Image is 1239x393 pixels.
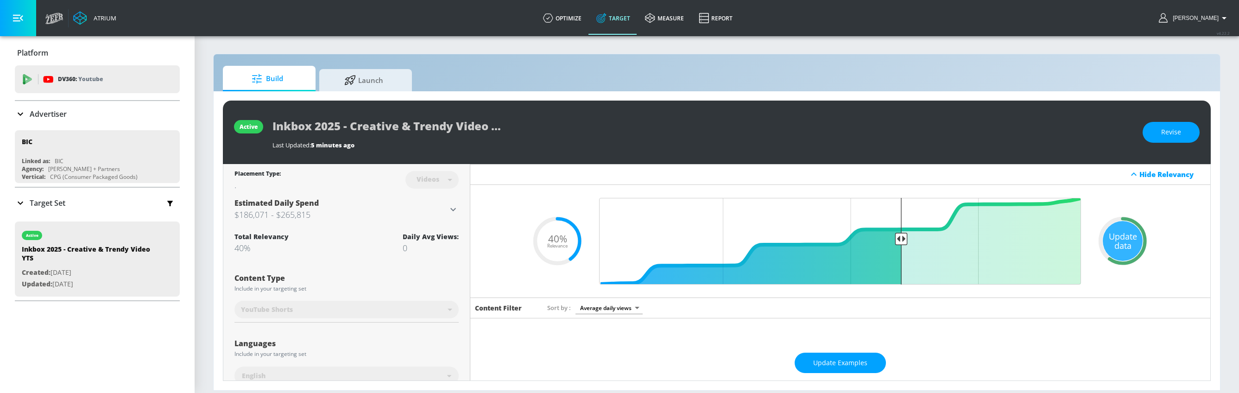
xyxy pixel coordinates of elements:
div: Videos [412,175,444,183]
div: English [234,367,459,385]
span: Created: [22,268,51,277]
div: Include in your targeting set [234,351,459,357]
span: 40% [548,234,567,244]
span: Relevance [547,244,568,248]
div: Average daily views [575,302,643,314]
span: YouTube Shorts [241,305,293,314]
div: active [240,123,258,131]
button: Update Examples [795,353,886,374]
span: 5 minutes ago [311,141,354,149]
div: [PERSON_NAME] + Partners [48,165,120,173]
div: Daily Avg Views: [403,232,459,241]
span: Estimated Daily Spend [234,198,319,208]
div: CPG (Consumer Packaged Goods) [50,173,138,181]
div: active [26,233,38,238]
p: DV360: [58,74,103,84]
p: [DATE] [22,279,152,290]
div: Total Relevancy [234,232,289,241]
div: activeInkbox 2025 - Creative & Trendy Video YTSCreated:[DATE]Updated:[DATE] [15,222,180,297]
span: login as: andersson.ceron@zefr.com [1169,15,1219,21]
div: Platform [15,40,180,66]
div: Linked as: [22,157,50,165]
a: Report [691,1,740,35]
div: Vertical: [22,173,45,181]
div: BIC [55,157,63,165]
p: Advertiser [30,109,67,119]
div: Languages [234,340,459,347]
a: optimize [536,1,589,35]
div: Agency: [22,165,44,173]
span: Build [232,68,303,90]
input: Final Threshold [594,198,1086,285]
div: BIC [22,137,32,146]
span: Launch [329,69,399,91]
p: Youtube [78,74,103,84]
div: Placement Type: [234,170,281,179]
button: [PERSON_NAME] [1159,13,1230,24]
div: Include in your targeting set [234,286,459,292]
span: v 4.22.2 [1217,31,1230,36]
div: Last Updated: [272,141,1133,149]
div: Estimated Daily Spend$186,071 - $265,815 [234,198,459,221]
div: BICLinked as:BICAgency:[PERSON_NAME] + PartnersVertical:CPG (Consumer Packaged Goods) [15,130,180,183]
div: 40% [234,242,289,254]
span: Sort by [547,304,571,312]
span: Update Examples [813,357,867,369]
div: Advertiser [15,101,180,127]
div: Content Type [234,274,459,282]
h6: Content Filter [475,304,522,312]
span: Revise [1161,127,1181,138]
div: Inkbox 2025 - Creative & Trendy Video YTS [22,245,152,267]
span: English [242,371,265,380]
p: [DATE] [22,267,152,279]
button: Revise [1143,122,1200,143]
div: 0 [403,242,459,254]
span: Updated: [22,279,52,288]
a: Atrium [73,11,116,25]
a: Target [589,1,638,35]
h3: $186,071 - $265,815 [234,208,448,221]
div: Target Set [15,188,180,218]
div: Hide Relevancy [470,164,1211,185]
p: Target Set [30,198,65,208]
div: Atrium [90,14,116,22]
div: Update data [1103,221,1143,261]
p: Platform [17,48,48,58]
a: measure [638,1,691,35]
div: Hide Relevancy [1139,170,1205,179]
div: DV360: Youtube [15,65,180,93]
